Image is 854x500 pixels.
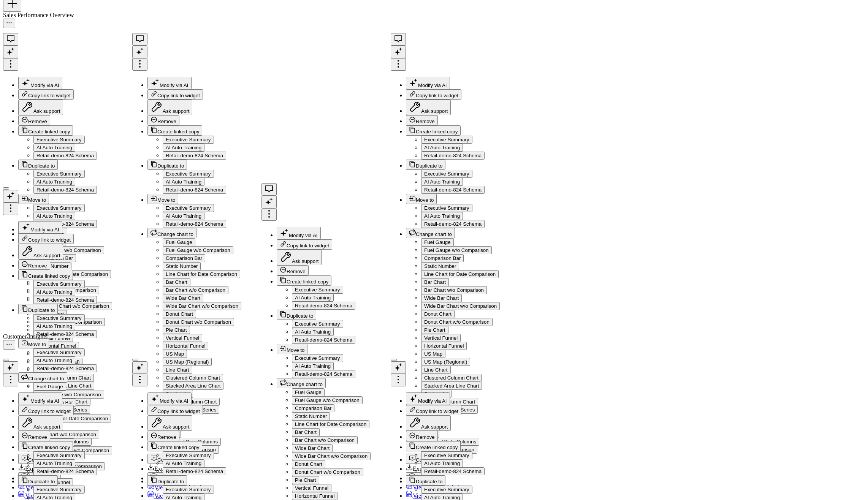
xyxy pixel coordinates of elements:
button: Retail-demo-824 Schema [33,296,97,304]
button: Comparison Bar [421,254,464,262]
button: Comparison Bar [292,404,334,412]
button: Executive Summary [33,136,85,144]
button: Vertical Funnel [421,334,461,342]
button: Wide Bar Chart [292,444,333,452]
button: Retail-demo-824 Schema [421,152,485,160]
button: Static Number [163,262,201,270]
button: Fuel Gauge w/o Comparison [163,246,233,254]
button: Fuel Gauge [421,238,454,246]
button: Create linked copy [406,441,461,451]
button: Ask support [406,415,451,431]
div: Sales Performance Overview [3,12,74,19]
button: Retail-demo-824 Schema [33,330,97,338]
button: Copy link to widget [277,239,332,250]
button: Remove [277,265,309,275]
button: Executive Summary [292,354,343,362]
button: Executive Summary [163,170,214,178]
button: Executive Summary [163,486,214,494]
button: Remove [147,431,179,441]
button: Pie Chart [421,326,448,334]
button: Retail-demo-824 Schema [33,467,97,475]
button: Copy link to widget [18,89,74,100]
button: Vertical Funnel [163,334,202,342]
button: Bar Chart w/o Comparison [292,436,358,444]
button: Modify via AI [406,392,450,405]
button: Ask support [18,415,63,431]
button: Modify via AI [147,77,192,89]
button: Ask support [147,100,192,115]
button: Create linked copy [147,441,202,451]
button: Create linked copy [18,270,73,280]
button: AI Auto Training [33,459,75,467]
button: Bar Chart w/o Comparison [163,286,228,294]
button: Copy link to widget [18,405,74,415]
button: Fuel Gauge w/o Comparison [292,396,363,404]
button: AI Auto Training [292,328,334,336]
button: Executive Summary [33,486,85,494]
button: Donut Chart [163,310,196,318]
button: Modify via AI [18,77,62,89]
button: Retail-demo-824 Schema [421,467,485,475]
button: Retail-demo-824 Schema [33,152,97,160]
button: AI Auto Training [421,144,463,152]
button: Line Chart for Date Comparison [292,420,369,428]
button: Executive Summary [33,170,85,178]
button: Line Chart for Date Comparison [163,270,240,278]
button: Modify via AI [18,221,62,234]
button: AI Auto Training [163,459,204,467]
button: Remove [406,115,438,125]
button: Retail-demo-824 Schema [163,467,226,475]
button: Fuel Gauge w/o Comparison [421,246,492,254]
button: Move to [406,194,437,204]
button: Change chart to [406,228,455,238]
button: Create linked copy [406,125,461,136]
button: Bar Chart [163,278,190,286]
button: Executive Summary [421,204,472,212]
button: Duplicate to [18,160,58,170]
button: Donut Chart w/o Comparison [163,318,234,326]
button: AI Auto Training [163,144,204,152]
button: Retail-demo-824 Schema [292,336,355,344]
button: Executive Summary [33,280,85,288]
button: Remove [406,431,438,441]
button: AI Auto Training [33,322,75,330]
button: Ask support [18,100,63,115]
button: Copy link to widget [147,405,203,415]
button: AI Auto Training [292,362,334,370]
button: Executive Summary [33,348,85,356]
button: Create linked copy [277,275,331,286]
button: Duplicate to [147,475,187,486]
button: AI Auto Training [421,178,463,186]
button: Duplicate to [277,310,316,320]
button: Retail-demo-824 Schema [163,220,226,228]
button: Executive Summary [33,314,85,322]
button: Duplicate to [406,160,445,170]
button: AI Auto Training [33,178,75,186]
button: Executive Summary [33,451,85,459]
button: Retail-demo-824 Schema [421,186,485,194]
button: Create linked copy [147,125,202,136]
button: Modify via AI [406,77,450,89]
button: Move to [147,194,178,204]
button: Donut Chart w/o Comparison [292,468,363,476]
button: Create linked copy [18,125,73,136]
button: Pie Chart [163,326,190,334]
button: Comparison Bar [163,254,205,262]
button: Wide Bar Chart w/o Comparison [163,302,241,310]
button: Duplicate to [18,475,58,486]
button: Change chart to [147,228,196,238]
button: Duplicate to [18,304,58,314]
button: Executive Summary [163,451,214,459]
button: Horizontal Funnel [292,492,337,500]
button: Create linked copy [18,441,73,451]
button: Retail-demo-824 Schema [292,302,355,310]
button: Executive Summary [292,286,343,294]
button: Horizontal Funnel [163,342,208,350]
button: Executive Summary [421,136,472,144]
button: Move to [277,344,307,354]
button: Ask support [18,244,63,259]
button: Remove [147,115,179,125]
button: Executive Summary [421,486,472,494]
button: AI Auto Training [421,459,463,467]
button: Remove [18,115,50,125]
